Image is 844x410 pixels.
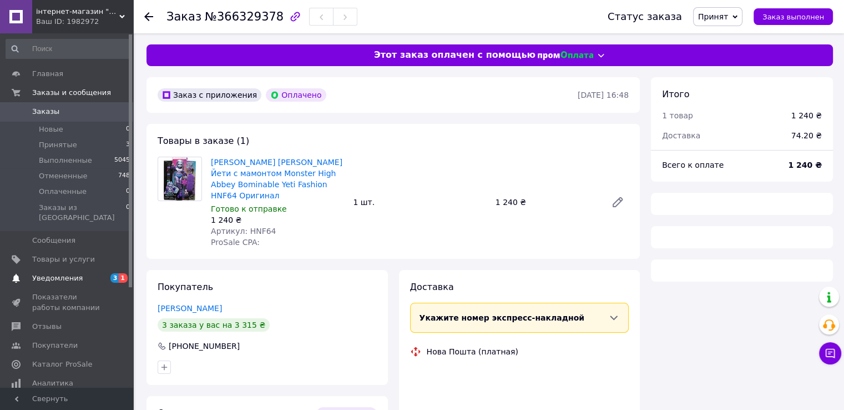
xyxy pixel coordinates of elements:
span: Показатели работы компании [32,292,103,312]
div: 3 заказа у вас на 3 315 ₴ [158,318,270,332]
span: 0 [126,124,130,134]
div: [PHONE_NUMBER] [168,341,241,352]
span: Сообщения [32,236,75,246]
span: 3 [110,273,119,283]
span: 3 [126,140,130,150]
span: Покупатели [32,341,78,351]
div: Статус заказа [608,11,682,22]
div: 1 240 ₴ [211,214,344,226]
span: Отмененные [39,171,87,181]
span: Товары и услуги [32,254,95,264]
div: 1 шт. [348,194,491,210]
div: 1 240 ₴ [491,194,602,210]
img: Кукла Монстер Хай Эбби Боминейбл Йети с мамонтом Monster High Abbey Bominable Yeti Fashion HNF64 ... [164,157,196,201]
span: 1 товар [662,111,693,120]
span: Итого [662,89,689,99]
span: Товары в заказе (1) [158,136,249,146]
span: Уведомления [32,273,83,283]
span: Готово к отправке [211,204,287,213]
span: 0 [126,187,130,197]
span: Выполненные [39,156,92,166]
div: 1 240 ₴ [791,110,822,121]
span: Всего к оплате [662,161,724,169]
input: Поиск [6,39,131,59]
span: 5045 [114,156,130,166]
span: інтернет-магазин "Радість" [36,7,119,17]
div: Вернуться назад [144,11,153,22]
a: [PERSON_NAME] [158,304,222,313]
span: Каталог ProSale [32,359,92,369]
span: Доставка [410,282,454,292]
span: Этот заказ оплачен с помощью [374,49,535,62]
a: [PERSON_NAME] [PERSON_NAME] Йети с мамонтом Monster High Abbey Bominable Yeti Fashion HNF64 Оригинал [211,158,342,200]
a: Редактировать [607,191,629,213]
span: Заказы и сообщения [32,88,111,98]
time: [DATE] 16:48 [578,91,629,99]
span: Аналитика [32,378,73,388]
span: 1 [119,273,128,283]
div: Оплачено [266,88,326,102]
span: Заказ [166,10,201,23]
span: Новые [39,124,63,134]
span: 0 [126,203,130,223]
span: Принят [698,12,728,21]
span: Заказы [32,107,59,117]
span: Артикул: HNF64 [211,227,276,236]
span: 748 [118,171,130,181]
b: 1 240 ₴ [788,161,822,169]
span: ProSale CPA: [211,238,260,247]
button: Чат с покупателем [819,342,841,364]
span: Принятые [39,140,77,150]
div: Ваш ID: 1982972 [36,17,133,27]
span: Оплаченные [39,187,87,197]
span: Доставка [662,131,700,140]
span: Покупатель [158,282,213,292]
span: Главная [32,69,63,79]
span: Заказ выполнен [762,13,824,21]
div: 74.20 ₴ [785,123,828,148]
span: Отзывы [32,322,62,332]
span: Укажите номер экспресс-накладной [420,313,585,322]
span: Заказы из [GEOGRAPHIC_DATA] [39,203,126,223]
span: №366329378 [205,10,284,23]
button: Заказ выполнен [754,8,833,25]
div: Заказ с приложения [158,88,261,102]
div: Нова Пошта (платная) [424,346,521,357]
